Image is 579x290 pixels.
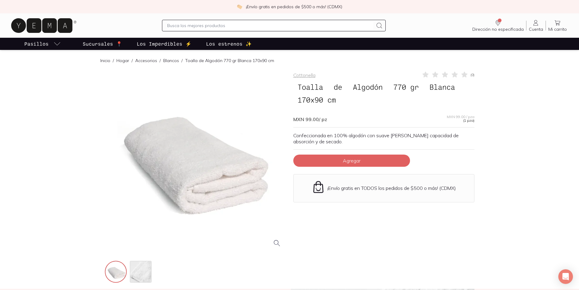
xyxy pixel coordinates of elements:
[100,58,110,63] a: Inicio
[116,58,129,63] a: Hogar
[470,73,474,77] span: ( 0 )
[327,185,456,191] p: ¡Envío gratis en TODOS los pedidos de $500 o más! (CDMX)
[163,58,179,63] a: Blancos
[246,4,342,10] p: ¡Envío gratis en pedidos de $500 o más! (CDMX)
[293,116,327,122] span: MXN 99.00 / pz
[329,81,346,93] span: de
[24,40,49,47] p: Pasillos
[529,26,543,32] span: Cuenta
[205,38,253,50] a: Los estrenos ✨
[425,81,459,93] span: Blanca
[463,119,474,122] span: (1 pza)
[293,72,315,78] a: Cottonella
[135,58,157,63] a: Accesorios
[157,58,163,64] span: /
[293,81,327,93] span: Toalla
[23,38,62,50] a: pasillo-todos-link
[293,155,410,167] button: Agregar
[293,132,474,145] p: Confeccionada en 100% algodón con suave [PERSON_NAME] capacidad de absorción y de secado.
[185,58,274,64] p: Toalla de Algodón 770 gr Blanca 170x90 cm
[136,38,193,50] a: Los Imperdibles ⚡️
[83,40,122,47] p: Sucursales 📍
[312,180,325,194] img: Envío
[472,26,524,32] span: Dirección no especificada
[110,58,116,64] span: /
[349,81,387,93] span: Algodón
[447,115,474,119] span: MXN 99.00 / pza
[237,4,242,9] img: check
[558,269,573,284] div: Open Intercom Messenger
[206,40,252,47] p: Los estrenos ✨
[526,19,546,32] a: Cuenta
[343,158,360,164] span: Agregar
[470,19,526,32] a: Dirección no especificada
[389,81,423,93] span: 770 gr
[81,38,123,50] a: Sucursales 📍
[105,261,127,283] img: 65_a7ee2463-b47b-475b-9b87-e6e379975edd=fwebp-q70-w256
[293,94,340,106] span: 170x90 cm
[548,26,567,32] span: Mi carrito
[130,261,152,283] img: toalla-blanca-2_afda4cef-41b1-4244-bd2c-7114da223af6=fwebp-q70-w256
[546,19,569,32] a: Mi carrito
[179,58,185,64] span: /
[129,58,135,64] span: /
[167,22,373,29] input: Busca los mejores productos
[137,40,191,47] p: Los Imperdibles ⚡️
